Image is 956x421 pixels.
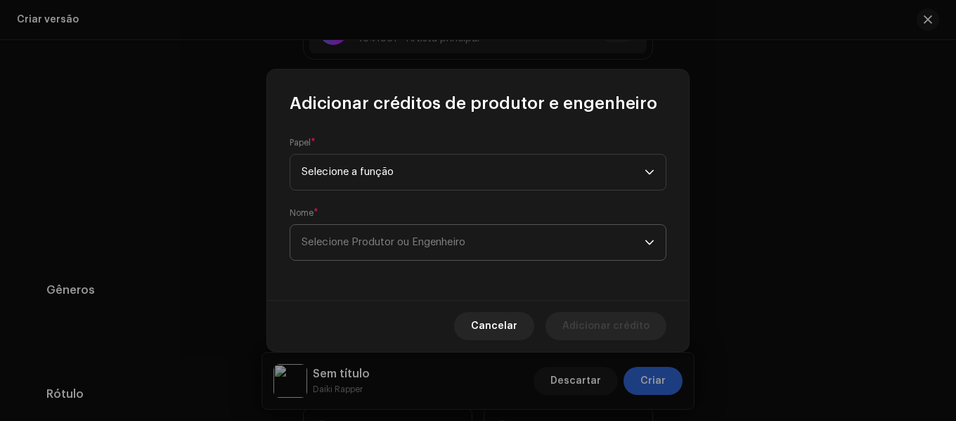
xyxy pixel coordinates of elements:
font: Adicionar créditos de produtor e engenheiro [290,95,657,112]
font: Papel [290,138,311,147]
span: Selecione Produtor ou Engenheiro [302,225,645,260]
font: Selecione a função [302,167,394,177]
span: Assistant Director [302,155,645,190]
div: gatilho suspenso [645,155,654,190]
font: Nome [290,209,314,217]
font: Adicionar crédito [562,321,650,331]
div: gatilho suspenso [645,225,654,260]
button: Adicionar crédito [545,312,666,340]
font: Selecione Produtor ou Engenheiro [302,237,465,247]
font: Cancelar [471,321,517,331]
button: Cancelar [454,312,534,340]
